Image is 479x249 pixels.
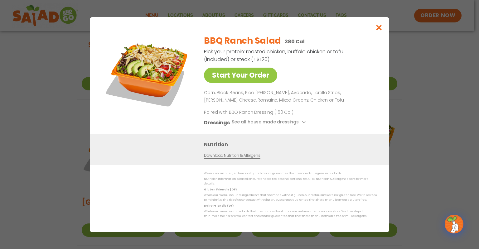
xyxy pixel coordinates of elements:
p: Paired with BBQ Ranch Dressing (160 Cal) [204,109,319,115]
h3: Nutrition [204,140,380,148]
a: Download Nutrition & Allergens [204,152,260,158]
p: Pick your protein: roasted chicken, buffalo chicken or tofu (included) or steak (+$1.20) [204,48,344,63]
h2: BBQ Ranch Salad [204,34,281,47]
button: Close modal [369,17,389,38]
button: See all house made dressings [232,118,307,126]
img: Featured product photo for BBQ Ranch Salad [104,30,191,117]
strong: Dairy Friendly (DF) [204,204,233,207]
strong: Gluten Friendly (GF) [204,187,236,191]
p: While our menu includes foods that are made without dairy, our restaurants are not dairy free. We... [204,209,377,219]
h3: Dressings [204,118,230,126]
p: Corn, Black Beans, Pico [PERSON_NAME], Avocado, Tortilla Strips, [PERSON_NAME] Cheese, Romaine, M... [204,89,374,104]
p: Nutrition information is based on our standard recipes and portion sizes. Click Nutrition & Aller... [204,177,377,186]
a: Start Your Order [204,68,277,83]
p: While our menu includes ingredients that are made without gluten, our restaurants are not gluten ... [204,193,377,203]
p: We are not an allergen free facility and cannot guarantee the absence of allergens in our foods. [204,171,377,176]
p: 380 Cal [285,38,305,45]
img: wpChatIcon [445,215,463,233]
